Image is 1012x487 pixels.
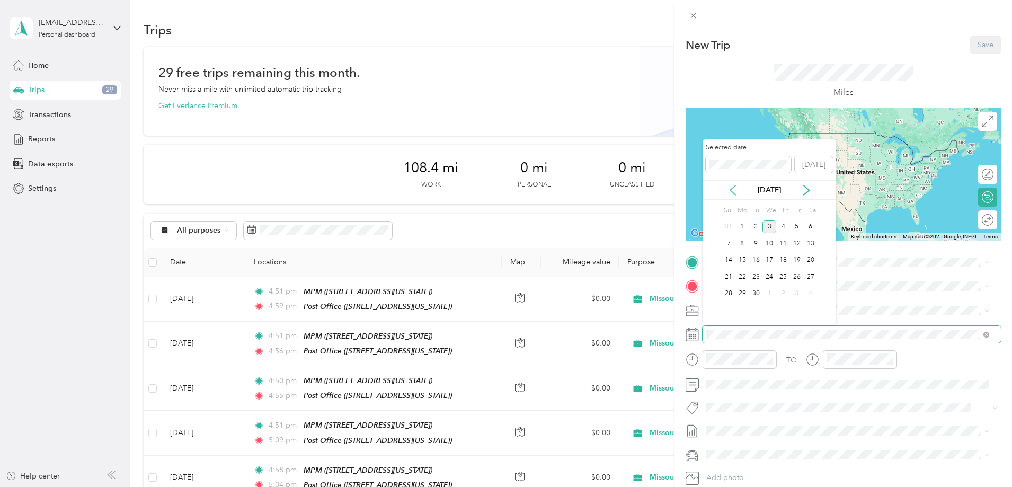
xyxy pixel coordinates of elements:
span: Map data ©2025 Google, INEGI [903,234,977,240]
div: 18 [776,254,790,267]
div: TO [786,355,797,366]
div: 28 [722,287,735,300]
div: 5 [790,220,804,234]
div: 3 [762,220,776,234]
p: Miles [833,86,854,99]
div: 4 [776,220,790,234]
div: 12 [790,237,804,250]
div: 1 [762,287,776,300]
div: 2 [776,287,790,300]
button: [DATE] [795,156,833,173]
div: 6 [804,220,818,234]
div: 24 [762,270,776,284]
div: 26 [790,270,804,284]
div: 29 [735,287,749,300]
div: 13 [804,237,818,250]
div: 10 [762,237,776,250]
button: Keyboard shortcuts [851,233,896,241]
div: 8 [735,237,749,250]
p: New Trip [686,38,730,52]
iframe: Everlance-gr Chat Button Frame [953,428,1012,487]
div: Th [780,203,790,218]
div: 20 [804,254,818,267]
img: Google [688,227,723,241]
div: 27 [804,270,818,284]
div: 31 [722,220,735,234]
div: 7 [722,237,735,250]
div: 17 [762,254,776,267]
label: Selected date [706,143,791,153]
div: Tu [751,203,761,218]
div: 21 [722,270,735,284]
div: 19 [790,254,804,267]
div: 9 [749,237,763,250]
p: [DATE] [747,184,792,196]
a: Open this area in Google Maps (opens a new window) [688,227,723,241]
div: Su [722,203,732,218]
div: We [764,203,776,218]
div: Mo [735,203,747,218]
div: 23 [749,270,763,284]
div: 15 [735,254,749,267]
div: Fr [794,203,804,218]
div: 22 [735,270,749,284]
div: 25 [776,270,790,284]
div: 3 [790,287,804,300]
div: 11 [776,237,790,250]
div: 14 [722,254,735,267]
button: Add photo [703,471,1001,485]
div: 16 [749,254,763,267]
div: Sa [807,203,818,218]
div: 1 [735,220,749,234]
div: 30 [749,287,763,300]
div: 2 [749,220,763,234]
div: 4 [804,287,818,300]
